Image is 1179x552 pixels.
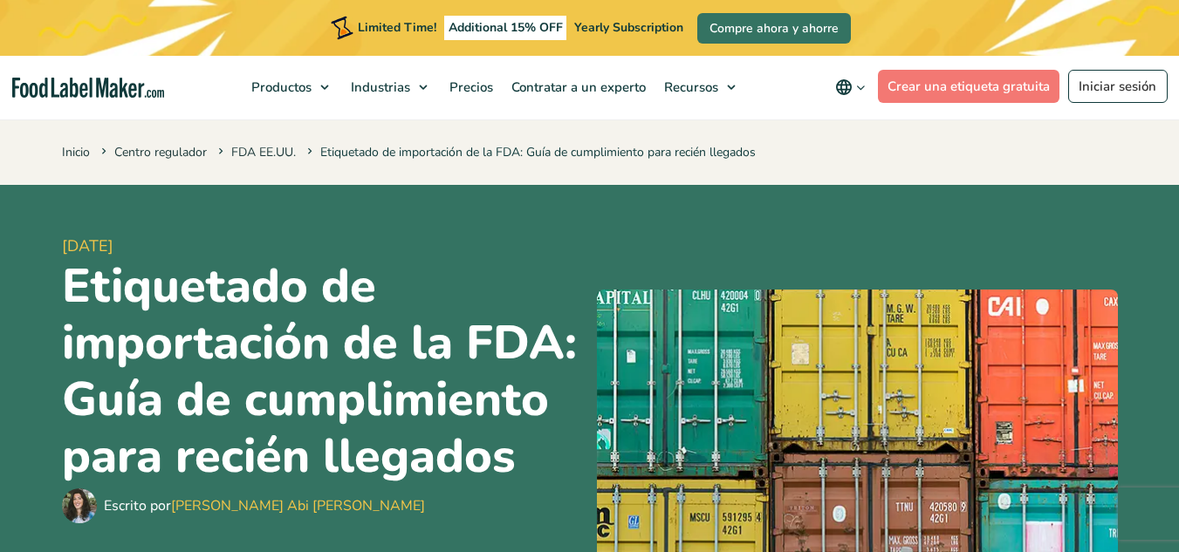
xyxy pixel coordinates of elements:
[655,56,744,119] a: Recursos
[441,56,498,119] a: Precios
[243,56,338,119] a: Productos
[346,78,412,96] span: Industrias
[697,13,851,44] a: Compre ahora y ahorre
[358,19,436,36] span: Limited Time!
[342,56,436,119] a: Industrias
[503,56,651,119] a: Contratar a un experto
[659,78,720,96] span: Recursos
[62,144,90,160] a: Inicio
[304,144,756,160] span: Etiquetado de importación de la FDA: Guía de cumplimiento para recién llegados
[246,78,313,96] span: Productos
[114,144,207,160] a: Centro regulador
[444,16,567,40] span: Additional 15% OFF
[878,70,1060,103] a: Crear una etiqueta gratuita
[62,235,583,258] span: [DATE]
[1068,70,1168,103] a: Iniciar sesión
[104,495,425,516] div: Escrito por
[62,258,583,484] h1: Etiquetado de importación de la FDA: Guía de cumplimiento para recién llegados
[171,496,425,515] a: [PERSON_NAME] Abi [PERSON_NAME]
[574,19,683,36] span: Yearly Subscription
[506,78,648,96] span: Contratar a un experto
[231,144,296,160] a: FDA EE.UU.
[62,488,97,523] img: Maria Abi Hanna - Etiquetadora de alimentos
[444,78,495,96] span: Precios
